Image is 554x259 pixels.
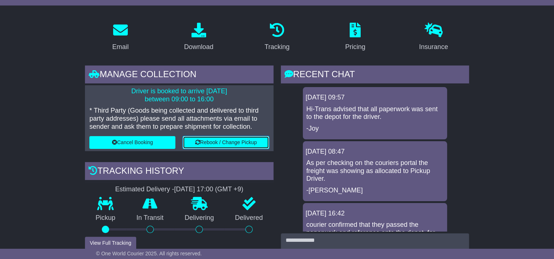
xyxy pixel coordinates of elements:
div: [DATE] 09:57 [306,94,444,102]
div: Insurance [419,42,448,52]
p: Pickup [85,214,126,222]
a: Insurance [414,20,453,55]
div: Estimated Delivery - [85,185,273,194]
p: -Joy [306,125,443,133]
p: * Third Party (Goods being collected and delivered to third party addresses) please send all atta... [89,107,269,131]
p: Driver is booked to arrive [DATE] between 09:00 to 16:00 [89,87,269,103]
div: Download [184,42,213,52]
div: RECENT CHAT [281,65,469,85]
p: Hi-Trans advised that all paperwork was sent to the depot for the driver. [306,105,443,121]
p: Delivered [224,214,274,222]
button: Cancel Booking [89,136,175,149]
div: Email [112,42,129,52]
a: Tracking [260,20,294,55]
button: View Full Tracking [85,237,136,249]
p: -[PERSON_NAME] [306,187,443,195]
a: Pricing [341,20,370,55]
button: Rebook / Change Pickup [183,136,269,149]
a: Download [179,20,218,55]
p: In Transit [126,214,174,222]
span: © One World Courier 2025. All rights reserved. [96,251,202,256]
p: Delivering [174,214,224,222]
div: Tracking [264,42,289,52]
div: [DATE] 08:47 [306,148,444,156]
p: As per checking on the couriers portal the freight was showing as allocated to Pickup Driver. [306,159,443,183]
div: Tracking history [85,162,273,182]
a: Email [108,20,134,55]
div: [DATE] 17:00 (GMT +9) [174,185,243,194]
div: Pricing [345,42,365,52]
p: courier confirmed that they passed the paperwork and reference onto the depot, for the driver. [306,221,443,245]
div: Manage collection [85,65,273,85]
div: [DATE] 16:42 [306,210,444,218]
